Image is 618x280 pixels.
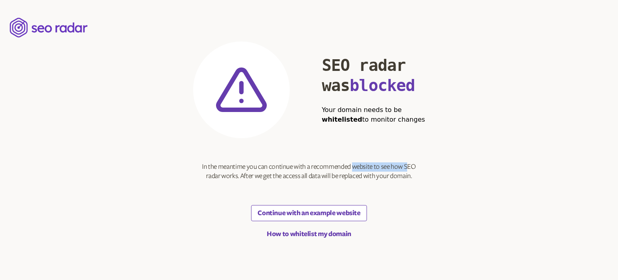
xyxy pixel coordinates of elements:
[350,76,415,95] span: blocked
[202,162,416,181] p: In the meantime you can continue with a recommended website to see how SEO radar works. After we ...
[322,116,363,123] span: whitelisted
[322,105,425,124] h2: Your domain needs to be to monitor changes
[251,205,367,221] button: Continue with an example website
[322,55,425,95] h1: SEO radar was
[267,229,351,239] a: How to whitelist my domain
